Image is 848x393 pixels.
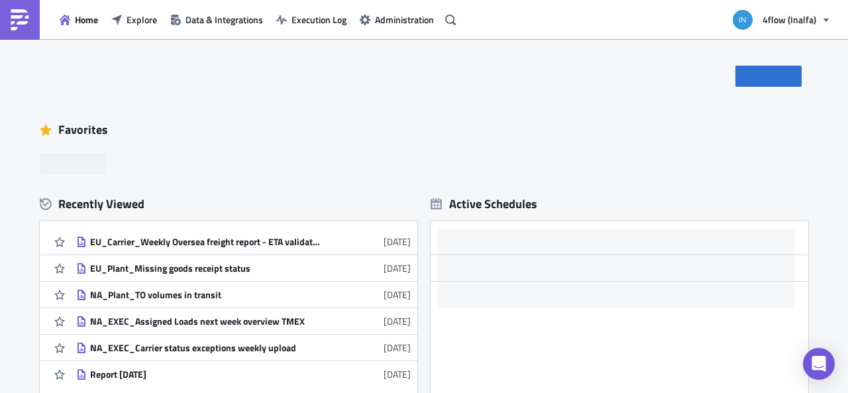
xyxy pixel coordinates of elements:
[76,282,411,308] a: NA_Plant_TO volumes in transit[DATE]
[75,13,98,27] span: Home
[40,194,417,214] div: Recently Viewed
[353,9,441,30] button: Administration
[384,367,411,381] time: 2025-06-23T08:20:41Z
[384,261,411,275] time: 2025-09-15T12:20:26Z
[76,335,411,361] a: NA_EXEC_Carrier status exceptions weekly upload[DATE]
[384,235,411,249] time: 2025-09-24T09:05:58Z
[431,196,537,211] div: Active Schedules
[40,120,808,140] div: Favorites
[9,9,30,30] img: PushMetrics
[90,342,322,354] div: NA_EXEC_Carrier status exceptions weekly upload
[731,9,754,31] img: Avatar
[90,315,322,327] div: NA_EXEC_Assigned Loads next week overview TMEX
[105,9,164,30] button: Explore
[90,368,322,380] div: Report [DATE]
[76,361,411,387] a: Report [DATE][DATE]
[725,5,838,34] button: 4flow (Inalfa)
[763,13,816,27] span: 4flow (Inalfa)
[76,255,411,281] a: EU_Plant_Missing goods receipt status[DATE]
[53,9,105,30] button: Home
[90,236,322,248] div: EU_Carrier_Weekly Oversea freight report - ETA validation check + HBL missing
[164,9,270,30] button: Data & Integrations
[270,9,353,30] button: Execution Log
[291,13,346,27] span: Execution Log
[90,289,322,301] div: NA_Plant_TO volumes in transit
[384,314,411,328] time: 2025-06-23T08:22:24Z
[90,262,322,274] div: EU_Plant_Missing goods receipt status
[375,13,434,27] span: Administration
[76,229,411,254] a: EU_Carrier_Weekly Oversea freight report - ETA validation check + HBL missing[DATE]
[76,308,411,334] a: NA_EXEC_Assigned Loads next week overview TMEX[DATE]
[127,13,157,27] span: Explore
[384,341,411,355] time: 2025-06-23T08:20:58Z
[803,348,835,380] div: Open Intercom Messenger
[384,288,411,302] time: 2025-06-23T08:22:39Z
[185,13,263,27] span: Data & Integrations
